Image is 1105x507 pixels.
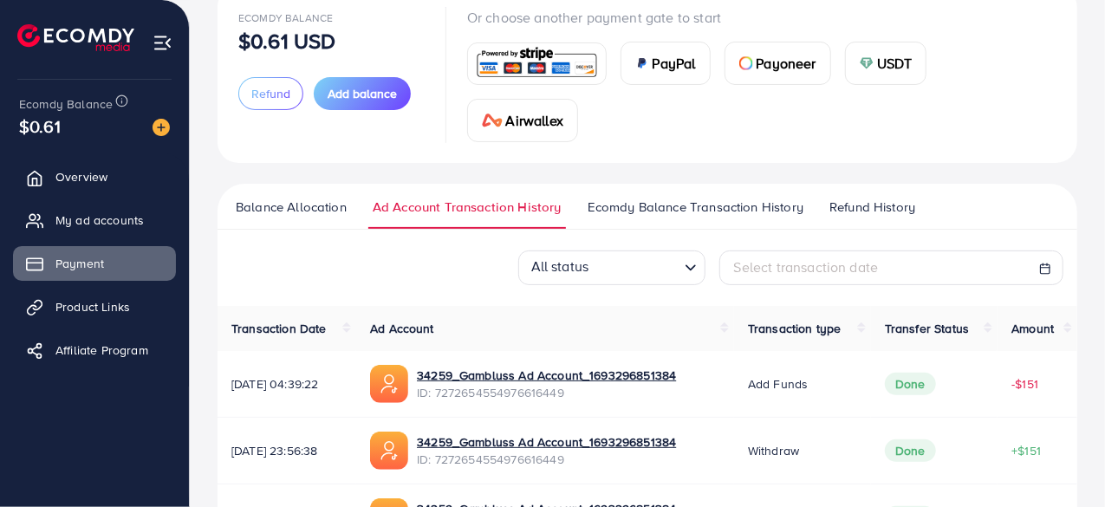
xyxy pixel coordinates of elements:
[885,439,936,462] span: Done
[370,432,408,470] img: ic-ads-acc.e4c84228.svg
[55,298,130,315] span: Product Links
[328,85,397,102] span: Add balance
[1011,442,1041,459] span: +$151
[635,56,649,70] img: card
[653,53,696,74] span: PayPal
[231,375,342,393] span: [DATE] 04:39:22
[19,95,113,113] span: Ecomdy Balance
[829,198,915,217] span: Refund History
[860,56,874,70] img: card
[417,451,676,468] span: ID: 7272654554976616449
[1011,320,1054,337] span: Amount
[734,257,879,276] span: Select transaction date
[55,341,148,359] span: Affiliate Program
[748,442,799,459] span: Withdraw
[528,251,593,280] span: All status
[13,289,176,324] a: Product Links
[757,53,816,74] span: Payoneer
[417,367,676,384] a: 34259_Gambluss Ad Account_1693296851384
[417,433,676,451] a: 34259_Gambluss Ad Account_1693296851384
[885,320,969,337] span: Transfer Status
[13,159,176,194] a: Overview
[251,85,290,102] span: Refund
[238,30,335,51] p: $0.61 USD
[518,250,705,285] div: Search for option
[473,45,601,82] img: card
[748,375,808,393] span: Add funds
[13,333,176,367] a: Affiliate Program
[13,203,176,237] a: My ad accounts
[621,42,711,85] a: cardPayPal
[153,119,170,136] img: image
[55,211,144,229] span: My ad accounts
[467,99,578,142] a: cardAirwallex
[153,33,172,53] img: menu
[55,168,107,185] span: Overview
[238,10,333,25] span: Ecomdy Balance
[370,320,434,337] span: Ad Account
[373,198,562,217] span: Ad Account Transaction History
[314,77,411,110] button: Add balance
[1011,375,1038,393] span: -$151
[594,252,677,280] input: Search for option
[238,77,303,110] button: Refund
[55,255,104,272] span: Payment
[877,53,913,74] span: USDT
[845,42,927,85] a: cardUSDT
[885,373,936,395] span: Done
[506,110,563,131] span: Airwallex
[725,42,831,85] a: cardPayoneer
[588,198,803,217] span: Ecomdy Balance Transaction History
[748,320,842,337] span: Transaction type
[236,198,347,217] span: Balance Allocation
[17,24,134,51] img: logo
[467,42,607,85] a: card
[739,56,753,70] img: card
[482,114,503,127] img: card
[231,320,327,337] span: Transaction Date
[13,246,176,281] a: Payment
[467,7,1056,28] p: Or choose another payment gate to start
[19,114,61,139] span: $0.61
[1031,429,1092,494] iframe: Chat
[417,384,676,401] span: ID: 7272654554976616449
[370,365,408,403] img: ic-ads-acc.e4c84228.svg
[231,442,342,459] span: [DATE] 23:56:38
